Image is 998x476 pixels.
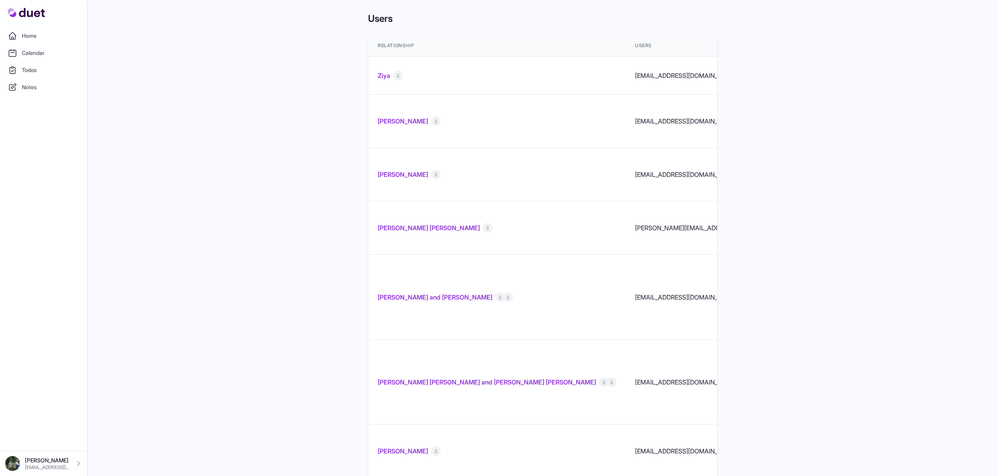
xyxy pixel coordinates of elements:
th: Relationship [368,35,626,57]
td: [EMAIL_ADDRESS][DOMAIN_NAME] [626,95,853,148]
td: [PERSON_NAME][EMAIL_ADDRESS][DOMAIN_NAME] [626,201,853,255]
p: [PERSON_NAME] [25,457,70,464]
a: Calendar [5,45,82,61]
a: Ziya [378,71,390,80]
img: DSC08576_Original.jpeg [5,456,20,471]
a: Notes [5,79,82,95]
a: [PERSON_NAME] [EMAIL_ADDRESS][DOMAIN_NAME] [5,456,82,471]
td: [EMAIL_ADDRESS][DOMAIN_NAME] [626,57,853,95]
td: [EMAIL_ADDRESS][DOMAIN_NAME], [EMAIL_ADDRESS][DOMAIN_NAME] [626,340,853,425]
a: Todos [5,62,82,78]
td: [EMAIL_ADDRESS][DOMAIN_NAME] [626,148,853,201]
a: [PERSON_NAME] [PERSON_NAME] and [PERSON_NAME] [PERSON_NAME] [378,377,596,387]
a: [PERSON_NAME] [378,446,428,456]
a: [PERSON_NAME] and [PERSON_NAME] [378,293,492,302]
th: Users [626,35,853,57]
td: [EMAIL_ADDRESS][DOMAIN_NAME], [EMAIL_ADDRESS][DOMAIN_NAME] [626,255,853,340]
a: [PERSON_NAME] [378,116,428,126]
a: [PERSON_NAME] [PERSON_NAME] [378,223,480,233]
p: [EMAIL_ADDRESS][DOMAIN_NAME] [25,464,70,471]
h1: Users [368,12,717,25]
a: Home [5,28,82,44]
a: [PERSON_NAME] [378,170,428,179]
